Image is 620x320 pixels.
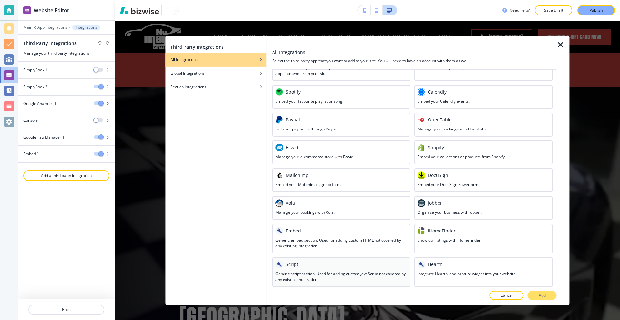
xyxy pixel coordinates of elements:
[28,305,104,315] button: Back
[23,50,109,56] h3: Manage your third party integrations
[23,170,109,181] button: Add a third party integration
[418,227,425,234] img: I_HOME_FINDER
[275,116,283,123] img: PAYPAL
[286,200,295,206] h3: Xola
[286,116,300,123] h3: Paypal
[275,88,283,96] img: SPOTIFY
[120,6,159,14] img: Bizwise Logo
[37,25,67,30] button: App Integrations
[34,6,69,14] h2: Website Editor
[428,144,444,151] h3: Shopify
[414,223,553,253] div: I_HOME_FINDERiHomeFinderShow our listings with iHomeFinder
[414,140,553,164] div: SHOPIFYShopifyEmbed your collections or products from Shopify.
[535,5,572,15] button: Save Draft
[490,291,524,300] button: Cancel
[286,144,298,151] h3: Ecwid
[428,116,452,123] h3: OpenTable
[286,261,298,268] h3: Script
[275,181,342,187] h3: Embed your Mailchimp sign-up form.
[418,154,506,160] h3: Embed your collections or products from Shopify.
[428,88,447,95] h3: Calendly
[23,101,57,107] h4: Google Analytics 1
[272,58,556,64] h4: Select the third party app that you want to add to your site. You will need to have an account wi...
[23,151,39,157] h4: Embed 1
[272,257,410,287] div: SCRIPT_SECTIONScriptGeneric script section. Used for adding custom JavaScript not covered by any ...
[286,227,301,234] h3: Embed
[23,25,32,30] button: Main
[418,143,425,151] img: SHOPIFY
[275,227,283,234] img: EMBED
[275,98,343,104] h3: Embed your favourite playlist or song.
[165,6,182,14] img: Your Logo
[418,209,482,215] h3: Organize your business with Jobber.
[418,98,470,104] h3: Embed your Calendly events.
[272,168,410,192] div: MAILCHIMPMailchimpEmbed your Mailchimp sign-up form.
[76,25,97,30] p: Integrations
[418,271,517,276] h3: Integrate Hearth lead capture widget into your website.
[272,140,410,164] div: ECWIDEcwidManage your e-commerce store with Ecwid.
[165,53,266,66] button: All Integrations
[18,129,115,146] div: Google Tag Manager 1
[414,112,553,136] div: OPENTABLEOpenTableManage your bookings with OpenTable.
[24,173,109,179] p: Add a third party integration
[170,84,206,89] h4: Section Integrations
[23,67,47,73] h4: SimplyBook 1
[170,43,224,50] h2: Third Party Integrations
[418,171,425,179] img: DOCUSIGN
[275,260,283,268] img: SCRIPT_SECTION
[414,168,553,192] div: DOCUSIGNDocuSignEmbed your DocuSign Powerform.
[165,80,266,93] button: Section Integrations
[428,172,448,179] h3: DocuSign
[543,7,564,13] p: Save Draft
[275,171,283,179] img: MAILCHIMP
[286,88,301,95] h3: Spotify
[418,126,489,132] h3: Manage your bookings with OpenTable.
[275,143,283,151] img: ECWID
[23,40,77,46] h2: Third Party Integrations
[418,199,425,207] img: JOBBER
[272,48,305,55] h3: All Integrations
[275,126,338,132] h3: Get your payments through Paypal
[272,85,410,108] div: SPOTIFYSpotifyEmbed your favourite playlist or song.
[18,79,115,96] div: SimplyBook 2
[589,7,603,13] p: Publish
[275,237,407,249] h3: Generic embed section. Used for adding custom HTML not covered by any existing integration.
[510,7,530,13] h3: Need help?
[23,6,31,14] img: editor icon
[170,70,205,76] h4: Global Integrations
[418,65,485,70] h3: Sell tickets directly from your website.
[414,196,553,220] div: JOBBERJobberOrganize your business with Jobber.
[23,84,47,90] h4: SimplyBook 2
[275,65,407,76] h3: Keep your booking channels open 24/7 and let your clients book their appointments from your site.
[275,199,283,207] img: XOLA
[23,134,65,140] h4: Google Tag Manager 1
[501,293,513,298] p: Cancel
[272,223,410,253] div: EMBEDEmbedGeneric embed section. Used for adding custom HTML not covered by any existing integrat...
[72,25,100,30] button: Integrations
[275,209,335,215] h3: Manage your bookings with Xola.
[418,237,480,243] h3: Show our listings with iHomeFinder
[23,118,38,123] h4: Console
[29,307,104,313] p: Back
[18,146,115,163] div: Embed 1
[272,112,410,136] div: PAYPALPaypalGet your payments through Paypal
[414,257,553,287] div: HEARTHHearthIntegrate Hearth lead capture widget into your website.
[418,116,425,123] img: OPENTABLE
[18,112,115,129] div: Console
[275,271,407,282] h3: Generic script section. Used for adding custom JavaScript not covered by any existing integration.
[428,200,442,206] h3: Jobber
[418,181,479,187] h3: Embed your DocuSign Powerform.
[414,85,553,108] div: CALENDLYCalendlyEmbed your Calendly events.
[428,227,456,234] h3: iHomeFinder
[418,260,425,268] img: HEARTH
[286,172,309,179] h3: Mailchimp
[428,261,443,268] h3: Hearth
[272,196,410,220] div: XOLAXolaManage your bookings with Xola.
[18,62,115,79] div: SimplyBook 1
[170,57,198,62] h4: All Integrations
[577,5,615,15] button: Publish
[275,154,354,160] h3: Manage your e-commerce store with Ecwid.
[18,96,115,112] div: Google Analytics 1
